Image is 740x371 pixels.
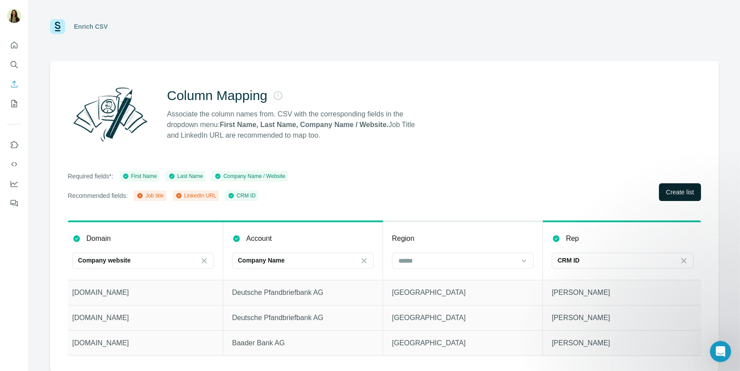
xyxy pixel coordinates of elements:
button: Use Surfe on LinkedIn [7,137,21,153]
button: Feedback [7,195,21,211]
p: [DOMAIN_NAME] [72,287,214,298]
p: Company website [78,256,131,265]
h2: Column Mapping [167,88,267,104]
button: Enrich CSV [7,76,21,92]
button: Search [7,57,21,73]
p: [GEOGRAPHIC_DATA] [392,313,534,323]
p: Deutsche Pfandbriefbank AG [232,313,374,323]
p: Deutsche Pfandbriefbank AG [232,287,374,298]
p: [DOMAIN_NAME] [72,338,214,348]
p: [DOMAIN_NAME] [72,313,214,323]
img: Surfe Logo [50,19,65,34]
button: Dashboard [7,176,21,192]
p: Account [246,233,272,244]
button: Quick start [7,37,21,53]
div: LinkedIn URL [175,192,217,200]
p: [PERSON_NAME] [552,287,694,298]
button: Use Surfe API [7,156,21,172]
p: Required fields*: [68,172,113,181]
div: First Name [122,172,157,180]
div: CRM ID [228,192,256,200]
p: Baader Bank AG [232,338,374,348]
div: Enrich CSV [74,22,108,31]
img: Avatar [7,9,21,23]
iframe: Intercom live chat [710,341,731,362]
span: Create list [666,188,694,197]
p: CRM ID [558,256,580,265]
div: Job title [136,192,163,200]
div: Company Name / Website [214,172,285,180]
img: Surfe Illustration - Column Mapping [68,82,153,146]
p: Company Name [238,256,285,265]
button: Create list [659,183,701,201]
strong: First Name, Last Name, Company Name / Website. [220,121,388,128]
p: Region [392,233,415,244]
p: [GEOGRAPHIC_DATA] [392,338,534,348]
p: Rep [566,233,579,244]
p: [PERSON_NAME] [552,338,694,348]
p: Associate the column names from. CSV with the corresponding fields in the dropdown menu: Job Titl... [167,109,423,141]
p: Domain [86,233,111,244]
div: Last Name [168,172,203,180]
button: My lists [7,96,21,112]
p: [PERSON_NAME] [552,313,694,323]
p: [GEOGRAPHIC_DATA] [392,287,534,298]
p: Recommended fields: [68,191,128,200]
